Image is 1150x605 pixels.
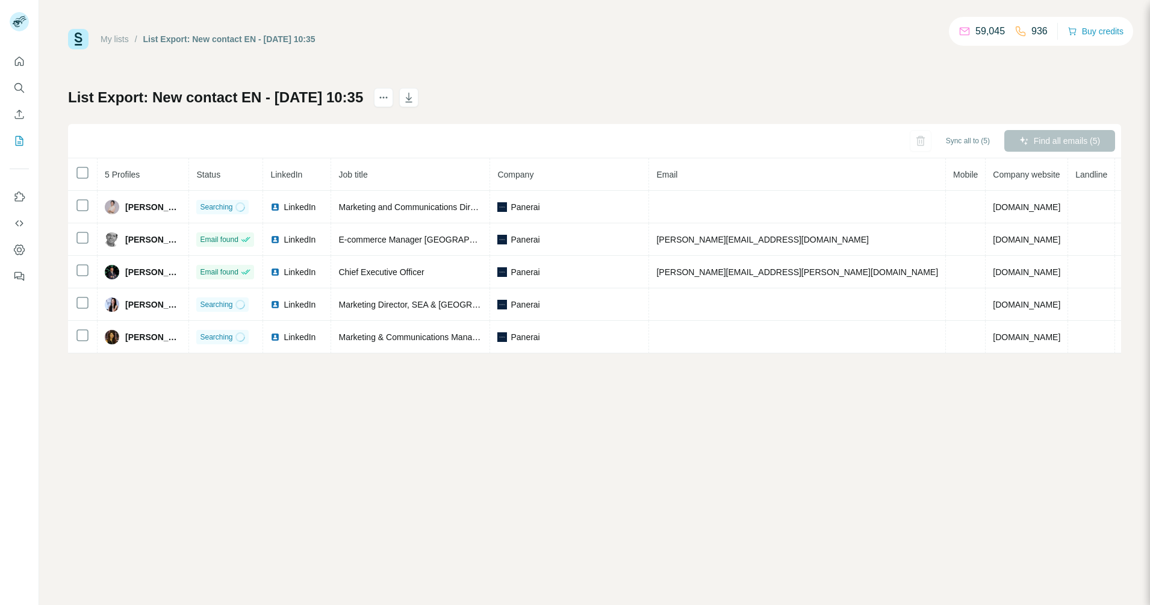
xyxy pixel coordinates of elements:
p: 59,045 [975,24,1005,39]
img: Avatar [105,200,119,214]
span: [DOMAIN_NAME] [993,267,1060,277]
img: Avatar [105,330,119,344]
span: Panerai [511,201,539,213]
h1: List Export: New contact EN - [DATE] 10:35 [68,88,363,107]
span: [PERSON_NAME] [125,234,181,246]
li: / [135,33,137,45]
span: Panerai [511,266,539,278]
span: [DOMAIN_NAME] [993,235,1060,244]
img: company-logo [497,267,507,277]
span: Searching [200,332,232,343]
span: Company [497,170,533,179]
button: Use Surfe API [10,213,29,234]
span: Company website [993,170,1060,179]
span: Mobile [953,170,978,179]
img: LinkedIn logo [270,202,280,212]
img: company-logo [497,202,507,212]
span: [PERSON_NAME] [125,266,181,278]
span: LinkedIn [284,331,315,343]
span: LinkedIn [284,266,315,278]
img: Avatar [105,265,119,279]
span: Status [196,170,220,179]
img: company-logo [497,332,507,342]
span: Sync all to (5) [946,135,990,146]
img: LinkedIn logo [270,267,280,277]
span: Email [656,170,677,179]
span: Chief Executive Officer [338,267,424,277]
span: LinkedIn [284,201,315,213]
span: Marketing Director, SEA & [GEOGRAPHIC_DATA] [338,300,526,309]
span: Marketing & Communications Manager [GEOGRAPHIC_DATA] & [GEOGRAPHIC_DATA] [338,332,672,342]
span: [DOMAIN_NAME] [993,300,1060,309]
span: Email found [200,234,238,245]
span: Searching [200,299,232,310]
span: Searching [200,202,232,213]
img: LinkedIn logo [270,235,280,244]
button: actions [374,88,393,107]
button: Sync all to (5) [937,132,998,150]
button: Dashboard [10,239,29,261]
span: Marketing and Communications Director [338,202,489,212]
span: Job title [338,170,367,179]
button: Feedback [10,265,29,287]
span: [PERSON_NAME][EMAIL_ADDRESS][PERSON_NAME][DOMAIN_NAME] [656,267,938,277]
img: LinkedIn logo [270,332,280,342]
img: company-logo [497,300,507,309]
div: List Export: New contact EN - [DATE] 10:35 [143,33,315,45]
span: [PERSON_NAME][EMAIL_ADDRESS][DOMAIN_NAME] [656,235,868,244]
button: Quick start [10,51,29,72]
span: [DOMAIN_NAME] [993,202,1060,212]
span: 5 Profiles [105,170,140,179]
img: LinkedIn logo [270,300,280,309]
span: Email found [200,267,238,278]
img: company-logo [497,235,507,244]
span: Panerai [511,234,539,246]
button: Search [10,77,29,99]
span: LinkedIn [284,299,315,311]
span: [DOMAIN_NAME] [993,332,1060,342]
img: Avatar [105,232,119,247]
button: Use Surfe on LinkedIn [10,186,29,208]
span: Panerai [511,331,539,343]
button: Enrich CSV [10,104,29,125]
span: Panerai [511,299,539,311]
p: 936 [1031,24,1048,39]
button: Buy credits [1068,23,1124,40]
img: Surfe Logo [68,29,89,49]
a: My lists [101,34,129,44]
button: My lists [10,130,29,152]
span: Landline [1075,170,1107,179]
span: [PERSON_NAME] [125,331,181,343]
img: Avatar [105,297,119,312]
span: [PERSON_NAME] [125,201,181,213]
span: [PERSON_NAME] [125,299,181,311]
span: E-commerce Manager [GEOGRAPHIC_DATA] [338,235,512,244]
span: LinkedIn [270,170,302,179]
span: LinkedIn [284,234,315,246]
